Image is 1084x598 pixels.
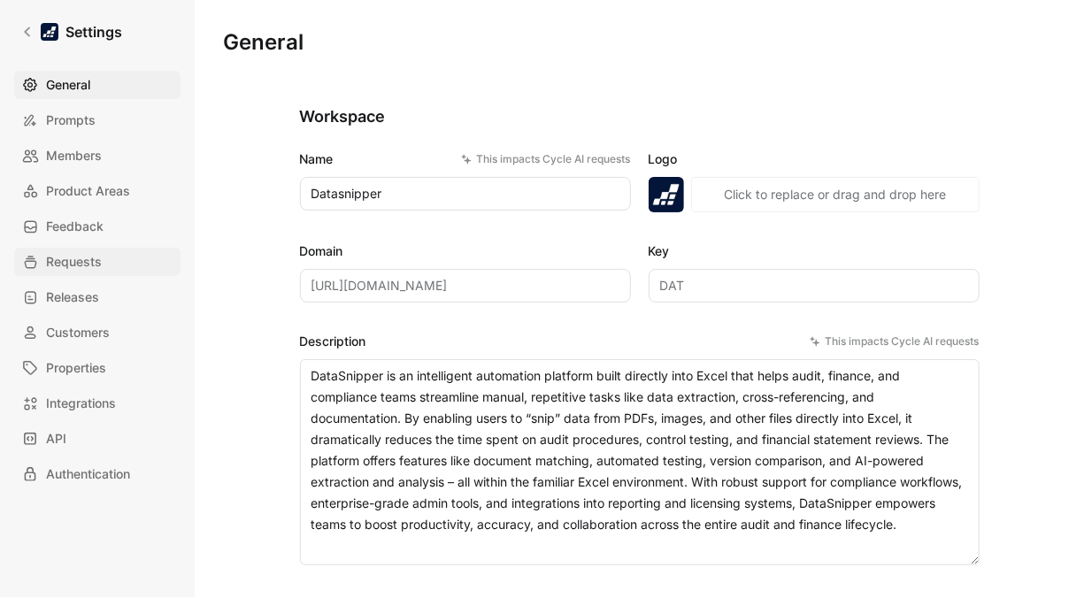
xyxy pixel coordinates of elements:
[14,106,181,134] a: Prompts
[14,177,181,205] a: Product Areas
[649,177,684,212] img: logo
[46,216,104,237] span: Feedback
[461,150,631,168] div: This impacts Cycle AI requests
[46,393,116,414] span: Integrations
[14,318,181,347] a: Customers
[300,241,631,262] label: Domain
[300,359,980,565] textarea: DataSnipper is an intelligent automation platform built directly into Excel that helps audit, fin...
[14,283,181,311] a: Releases
[300,106,980,127] h2: Workspace
[649,241,980,262] label: Key
[14,71,181,99] a: General
[649,149,980,170] label: Logo
[65,21,122,42] h1: Settings
[810,333,980,350] div: This impacts Cycle AI requests
[300,269,631,303] input: Some placeholder
[46,428,66,449] span: API
[46,145,102,166] span: Members
[14,425,181,453] a: API
[14,14,129,50] a: Settings
[46,110,96,131] span: Prompts
[14,248,181,276] a: Requests
[300,149,631,170] label: Name
[14,460,181,488] a: Authentication
[46,322,110,343] span: Customers
[14,142,181,170] a: Members
[46,464,130,485] span: Authentication
[46,357,106,379] span: Properties
[14,212,181,241] a: Feedback
[46,287,99,308] span: Releases
[46,251,102,272] span: Requests
[14,354,181,382] a: Properties
[691,177,980,212] button: Click to replace or drag and drop here
[46,74,90,96] span: General
[46,180,130,202] span: Product Areas
[223,28,304,57] h1: General
[300,331,980,352] label: Description
[14,389,181,418] a: Integrations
